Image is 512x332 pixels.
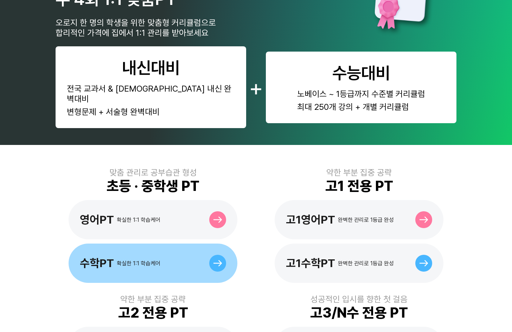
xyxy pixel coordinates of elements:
[297,102,425,112] div: 최대 250개 강의 + 개별 커리큘럼
[107,178,199,194] div: 초등 · 중학생 PT
[297,89,425,99] div: 노베이스 ~ 1등급까지 수준별 커리큘럼
[286,213,335,226] div: 고1영어PT
[80,213,114,226] div: 영어PT
[117,217,160,223] div: 확실한 1:1 학습케어
[338,217,394,223] div: 완벽한 관리로 1등급 완성
[56,28,216,38] div: 합리적인 가격에 집에서 1:1 관리를 받아보세요
[109,167,197,178] div: 맞춤 관리로 공부습관 형성
[122,58,180,78] div: 내신대비
[80,257,114,270] div: 수학PT
[311,294,408,304] div: 성공적인 입시를 향한 첫 걸음
[338,260,394,267] div: 완벽한 관리로 1등급 완성
[332,63,390,83] div: 수능대비
[67,107,235,117] div: 변형문제 + 서술형 완벽대비
[310,304,408,321] div: 고3/N수 전용 PT
[117,260,160,267] div: 확실한 1:1 학습케어
[249,74,263,101] div: +
[120,294,186,304] div: 약한 부분 집중 공략
[67,84,235,104] div: 전국 교과서 & [DEMOGRAPHIC_DATA] 내신 완벽대비
[325,178,393,194] div: 고1 전용 PT
[326,167,392,178] div: 약한 부분 집중 공략
[56,18,216,28] div: 오로지 한 명의 학생을 위한 맞춤형 커리큘럼으로
[118,304,188,321] div: 고2 전용 PT
[286,257,335,270] div: 고1수학PT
